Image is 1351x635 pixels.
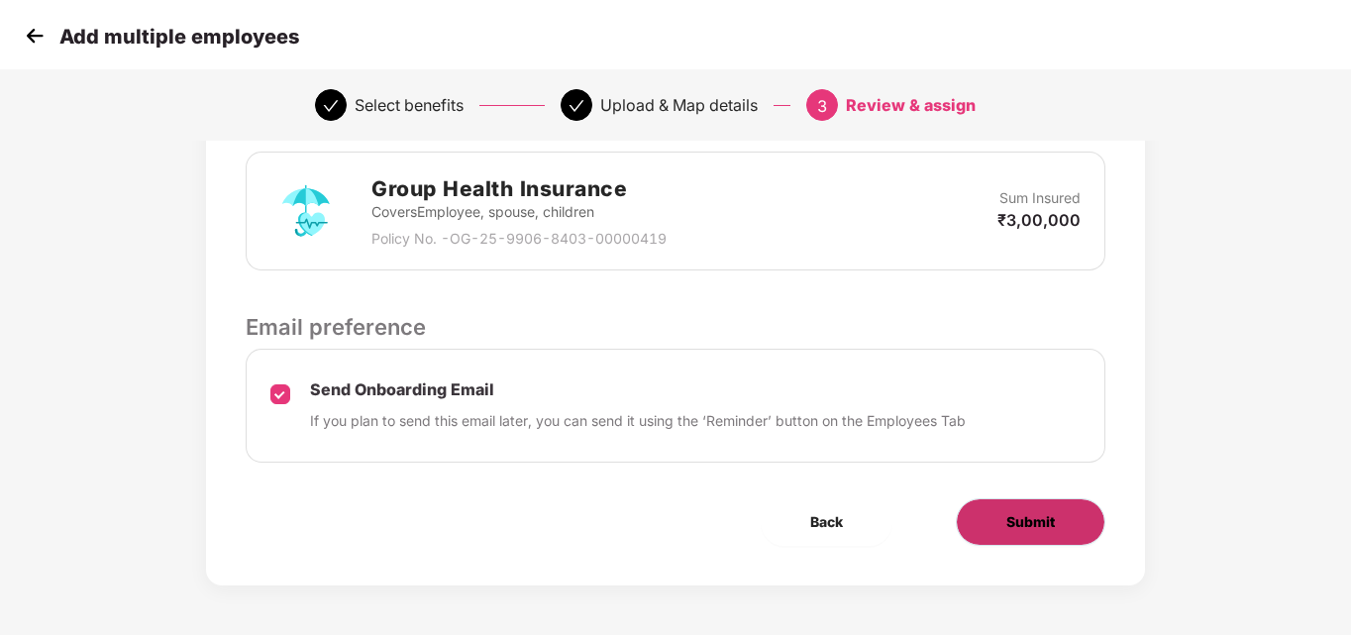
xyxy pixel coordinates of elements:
h2: Group Health Insurance [371,172,667,205]
p: Email preference [246,310,1104,344]
div: Select benefits [355,89,464,121]
span: Back [810,511,843,533]
span: check [323,98,339,114]
span: Submit [1006,511,1055,533]
button: Back [761,498,892,546]
img: svg+xml;base64,PHN2ZyB4bWxucz0iaHR0cDovL3d3dy53My5vcmcvMjAwMC9zdmciIHdpZHRoPSI3MiIgaGVpZ2h0PSI3Mi... [270,175,342,247]
button: Submit [956,498,1105,546]
p: Sum Insured [999,187,1081,209]
p: Policy No. - OG-25-9906-8403-00000419 [371,228,667,250]
p: Covers Employee, spouse, children [371,201,667,223]
p: Add multiple employees [59,25,299,49]
div: Upload & Map details [600,89,758,121]
span: 3 [817,96,827,116]
p: ₹3,00,000 [997,209,1081,231]
p: If you plan to send this email later, you can send it using the ‘Reminder’ button on the Employee... [310,410,966,432]
div: Review & assign [846,89,976,121]
img: svg+xml;base64,PHN2ZyB4bWxucz0iaHR0cDovL3d3dy53My5vcmcvMjAwMC9zdmciIHdpZHRoPSIzMCIgaGVpZ2h0PSIzMC... [20,21,50,51]
p: Send Onboarding Email [310,379,966,400]
span: check [569,98,584,114]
